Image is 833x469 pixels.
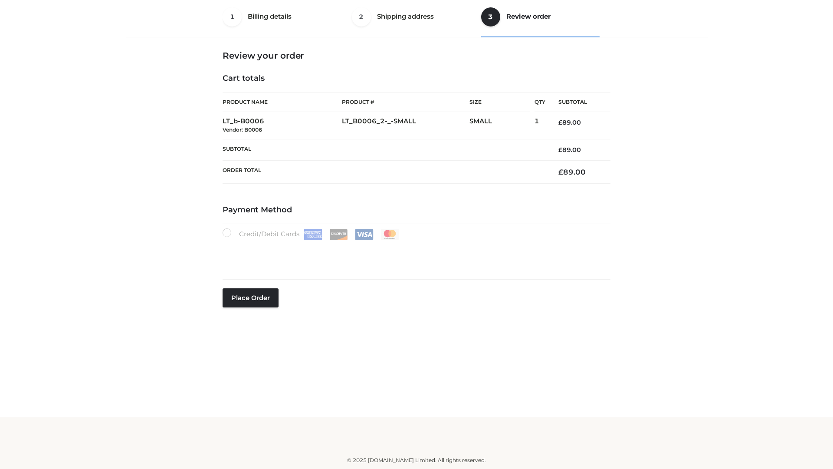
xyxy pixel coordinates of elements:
th: Product Name [223,92,342,112]
th: Size [469,92,530,112]
bdi: 89.00 [558,146,581,154]
span: £ [558,146,562,154]
th: Subtotal [223,139,545,160]
img: Amex [304,229,322,240]
img: Mastercard [380,229,399,240]
span: £ [558,119,562,126]
img: Visa [355,229,374,240]
th: Order Total [223,161,545,184]
th: Subtotal [545,92,610,112]
bdi: 89.00 [558,168,586,176]
bdi: 89.00 [558,119,581,126]
h4: Cart totals [223,74,610,83]
h4: Payment Method [223,205,610,215]
th: Qty [535,92,545,112]
td: LT_B0006_2-_-SMALL [342,112,469,139]
label: Credit/Debit Cards [223,228,400,240]
button: Place order [223,288,279,307]
iframe: Secure payment input frame [221,238,609,270]
img: Discover [329,229,348,240]
span: £ [558,168,563,176]
td: LT_b-B0006 [223,112,342,139]
td: 1 [535,112,545,139]
th: Product # [342,92,469,112]
td: SMALL [469,112,535,139]
small: Vendor: B0006 [223,126,262,133]
h3: Review your order [223,50,610,61]
div: © 2025 [DOMAIN_NAME] Limited. All rights reserved. [129,456,704,465]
